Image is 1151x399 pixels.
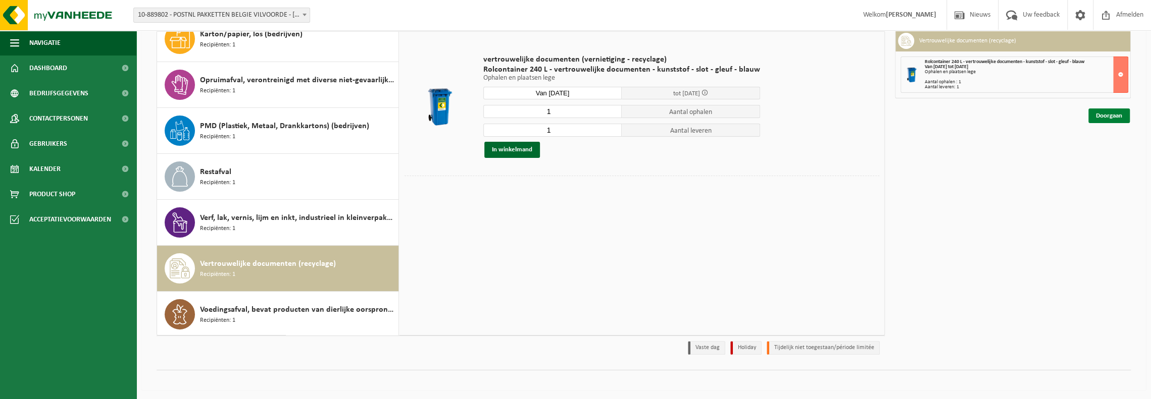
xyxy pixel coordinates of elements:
[200,132,235,142] span: Recipiënten: 1
[200,270,235,279] span: Recipiënten: 1
[919,33,1016,49] h3: Vertrouwelijke documenten (recyclage)
[29,30,61,55] span: Navigatie
[29,81,88,106] span: Bedrijfsgegevens
[1088,108,1130,123] a: Doorgaan
[622,124,760,137] span: Aantal leveren
[483,65,760,75] span: Rolcontainer 240 L - vertrouwelijke documenten - kunststof - slot - gleuf - blauw
[200,304,396,316] span: Voedingsafval, bevat producten van dierlijke oorsprong, onverpakt, categorie 3
[483,87,622,99] input: Selecteer datum
[29,55,67,81] span: Dashboard
[200,166,231,178] span: Restafval
[730,341,762,355] li: Holiday
[29,106,88,131] span: Contactpersonen
[200,212,396,224] span: Verf, lak, vernis, lijm en inkt, industrieel in kleinverpakking
[29,182,75,207] span: Product Shop
[673,90,700,97] span: tot [DATE]
[688,341,725,355] li: Vaste dag
[157,154,399,200] button: Restafval Recipiënten: 1
[886,11,936,19] strong: [PERSON_NAME]
[29,131,67,156] span: Gebruikers
[157,292,399,337] button: Voedingsafval, bevat producten van dierlijke oorsprong, onverpakt, categorie 3 Recipiënten: 1
[134,8,310,22] span: 10-889802 - POSTNL PAKKETTEN BELGIE VILVOORDE - VILVOORDE
[157,62,399,108] button: Opruimafval, verontreinigd met diverse niet-gevaarlijke afvalstoffen Recipiënten: 1
[483,54,760,65] span: vertrouwelijke documenten (vernietiging - recyclage)
[484,142,540,158] button: In winkelmand
[200,86,235,96] span: Recipiënten: 1
[200,258,336,270] span: Vertrouwelijke documenten (recyclage)
[157,108,399,154] button: PMD (Plastiek, Metaal, Drankkartons) (bedrijven) Recipiënten: 1
[925,85,1128,90] div: Aantal leveren: 1
[29,207,111,232] span: Acceptatievoorwaarden
[483,75,760,82] p: Ophalen en plaatsen lege
[925,59,1084,65] span: Rolcontainer 240 L - vertrouwelijke documenten - kunststof - slot - gleuf - blauw
[200,28,303,40] span: Karton/papier, los (bedrijven)
[767,341,880,355] li: Tijdelijk niet toegestaan/période limitée
[925,70,1128,75] div: Ophalen en plaatsen lege
[200,224,235,234] span: Recipiënten: 1
[200,178,235,188] span: Recipiënten: 1
[925,80,1128,85] div: Aantal ophalen : 1
[622,105,760,118] span: Aantal ophalen
[157,16,399,62] button: Karton/papier, los (bedrijven) Recipiënten: 1
[133,8,310,23] span: 10-889802 - POSTNL PAKKETTEN BELGIE VILVOORDE - VILVOORDE
[157,246,399,292] button: Vertrouwelijke documenten (recyclage) Recipiënten: 1
[200,40,235,50] span: Recipiënten: 1
[200,316,235,325] span: Recipiënten: 1
[29,156,61,182] span: Kalender
[157,200,399,246] button: Verf, lak, vernis, lijm en inkt, industrieel in kleinverpakking Recipiënten: 1
[925,64,968,70] strong: Van [DATE] tot [DATE]
[200,120,369,132] span: PMD (Plastiek, Metaal, Drankkartons) (bedrijven)
[200,74,396,86] span: Opruimafval, verontreinigd met diverse niet-gevaarlijke afvalstoffen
